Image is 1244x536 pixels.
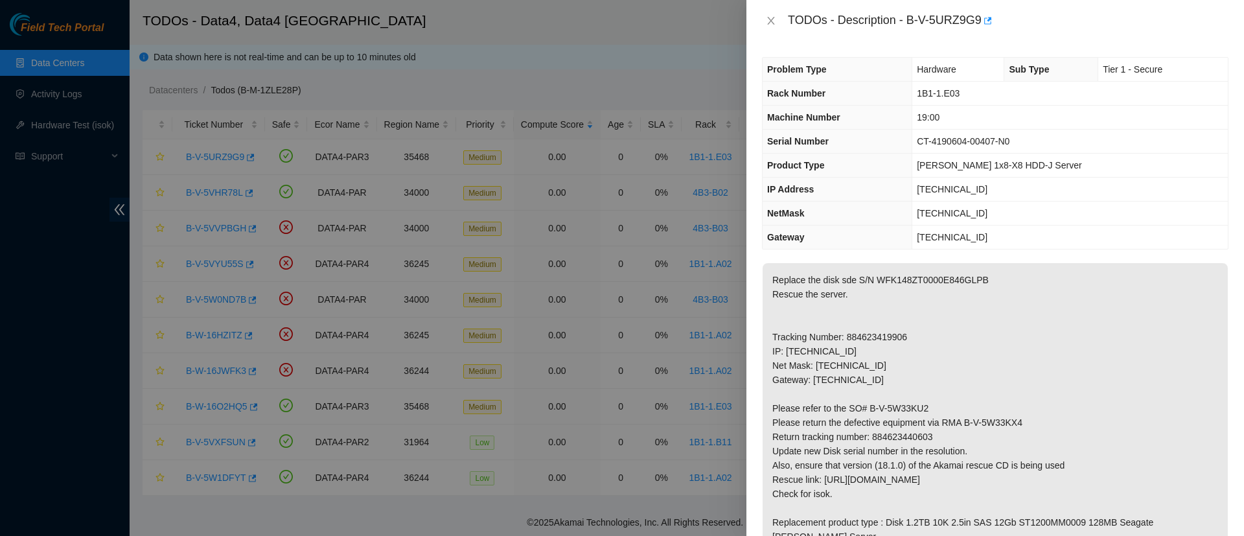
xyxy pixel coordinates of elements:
[767,208,805,218] span: NetMask
[767,184,814,194] span: IP Address
[767,64,827,75] span: Problem Type
[767,112,840,122] span: Machine Number
[767,136,829,146] span: Serial Number
[767,232,805,242] span: Gateway
[917,88,960,99] span: 1B1-1.E03
[788,10,1228,31] div: TODOs - Description - B-V-5URZ9G9
[917,136,1009,146] span: CT-4190604-00407-N0
[917,112,939,122] span: 19:00
[1103,64,1162,75] span: Tier 1 - Secure
[766,16,776,26] span: close
[917,232,987,242] span: [TECHNICAL_ID]
[762,15,780,27] button: Close
[767,88,825,99] span: Rack Number
[917,160,1081,170] span: [PERSON_NAME] 1x8-X8 HDD-J Server
[767,160,824,170] span: Product Type
[917,184,987,194] span: [TECHNICAL_ID]
[917,208,987,218] span: [TECHNICAL_ID]
[1009,64,1049,75] span: Sub Type
[917,64,956,75] span: Hardware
